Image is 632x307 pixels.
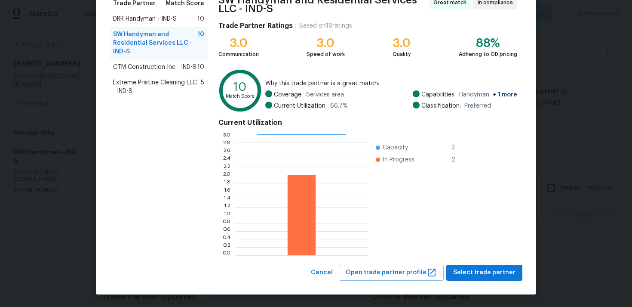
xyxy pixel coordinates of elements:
[197,30,204,56] span: 10
[201,78,204,96] span: 5
[307,265,336,281] button: Cancel
[274,90,303,99] span: Coverage:
[293,22,299,30] div: |
[330,102,348,110] span: 66.7 %
[218,118,517,127] h4: Current Utilization
[223,164,230,169] text: 2.2
[383,143,408,152] span: Capacity
[223,140,230,145] text: 2.8
[446,265,522,281] button: Select trade partner
[223,156,230,161] text: 2.4
[307,50,345,59] div: Speed of work
[464,102,491,110] span: Preferred
[223,148,230,153] text: 2.6
[459,39,517,47] div: 88%
[224,212,230,217] text: 1.0
[383,155,414,164] span: In Progress
[218,22,293,30] h4: Trade Partner Ratings
[223,245,230,250] text: 0.2
[421,102,461,110] span: Classification:
[459,90,517,99] span: Handyman
[218,50,259,59] div: Communication
[274,102,327,110] span: Current Utilization:
[222,236,230,242] text: 0.4
[453,267,515,278] span: Select trade partner
[421,90,456,99] span: Capabilities:
[493,92,517,98] span: + 1 more
[307,39,345,47] div: 3.0
[113,15,177,23] span: DRR Handyman - IND-S
[113,63,196,71] span: CTM Construction Inc - IND-S
[223,229,230,234] text: 0.6
[223,172,230,177] text: 2.0
[224,196,230,202] text: 1.4
[224,180,230,186] text: 1.8
[339,265,444,281] button: Open trade partner profile
[459,50,517,59] div: Adhering to OD pricing
[197,15,204,23] span: 10
[306,90,344,99] span: Services area
[226,94,255,99] text: Match Score
[393,39,411,47] div: 3.0
[451,155,465,164] span: 2
[393,50,411,59] div: Quality
[197,63,204,71] span: 10
[223,132,230,137] text: 3.0
[451,143,465,152] span: 3
[346,267,437,278] span: Open trade partner profile
[299,22,352,30] div: Based on 16 ratings
[224,205,230,210] text: 1.2
[224,188,230,193] text: 1.6
[265,79,517,88] span: Why this trade partner is a great match:
[311,267,333,278] span: Cancel
[222,220,230,226] text: 0.8
[222,253,230,258] text: 0.0
[113,78,201,96] span: Extreme Pristine Cleaning LLC - IND-S
[113,30,197,56] span: SW Handyman and Residential Services LLC - IND-S
[218,39,259,47] div: 3.0
[233,81,247,93] text: 10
